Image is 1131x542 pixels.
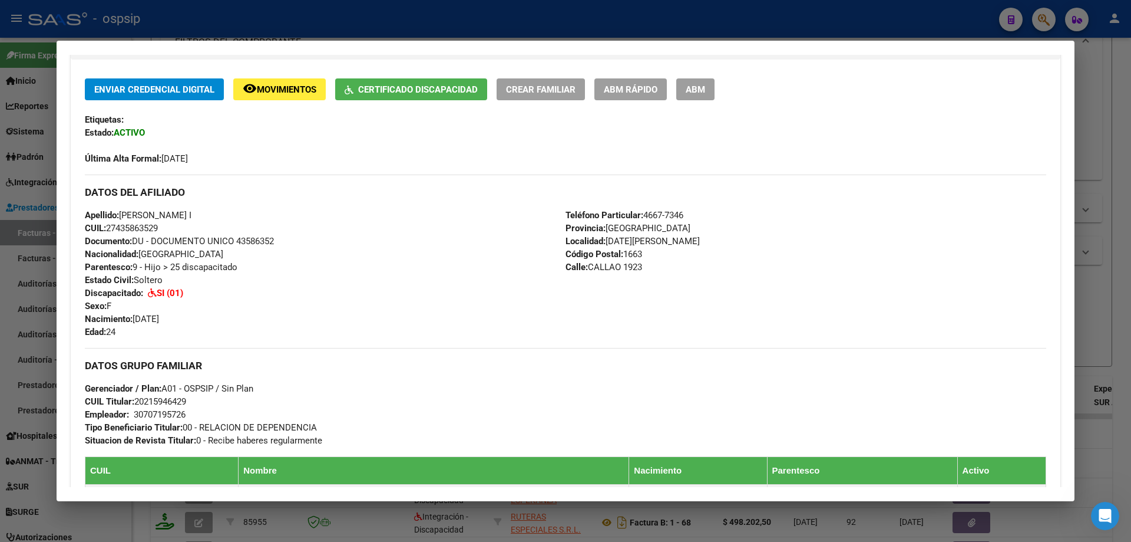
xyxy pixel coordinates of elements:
[565,223,690,234] span: [GEOGRAPHIC_DATA]
[676,78,715,100] button: ABM
[85,327,106,337] strong: Edad:
[85,314,133,324] strong: Nacimiento:
[85,249,223,259] span: [GEOGRAPHIC_DATA]
[85,435,322,446] span: 0 - Recibe haberes regularmente
[85,396,186,407] span: 20215946429
[85,422,183,433] strong: Tipo Beneficiario Titular:
[85,383,253,394] span: A01 - OSPSIP / Sin Plan
[565,249,642,259] span: 1663
[85,210,191,221] span: [PERSON_NAME] I
[629,485,767,514] td: [DATE]
[85,153,188,164] span: [DATE]
[85,457,239,485] th: CUIL
[594,78,667,100] button: ABM Rápido
[134,408,186,421] div: 30707195726
[565,210,683,221] span: 4667-7346
[257,84,316,95] span: Movimientos
[1091,502,1119,530] iframe: Intercom live chat
[686,84,705,95] span: ABM
[85,262,237,272] span: 9 - Hijo > 25 discapacitado
[85,359,1046,372] h3: DATOS GRUPO FAMILIAR
[565,262,588,272] strong: Calle:
[85,153,161,164] strong: Última Alta Formal:
[114,127,145,138] strong: ACTIVO
[85,210,119,221] strong: Apellido:
[565,236,606,247] strong: Localidad:
[85,186,1046,199] h3: DATOS DEL AFILIADO
[85,114,124,125] strong: Etiquetas:
[565,210,643,221] strong: Teléfono Particular:
[85,422,317,433] span: 00 - RELACION DE DEPENDENCIA
[85,127,114,138] strong: Estado:
[243,81,257,96] mat-icon: remove_red_eye
[957,457,1046,485] th: Activo
[565,262,642,272] span: CALLAO 1923
[157,288,183,298] strong: SI (01)
[565,223,606,234] strong: Provincia:
[85,327,115,337] span: 24
[767,457,957,485] th: Parentesco
[565,236,700,247] span: [DATE][PERSON_NAME]
[85,78,224,100] button: Enviar Credencial Digital
[85,396,134,407] strong: CUIL Titular:
[85,275,134,285] strong: Estado Civil:
[85,383,161,394] strong: Gerenciador / Plan:
[94,84,214,95] span: Enviar Credencial Digital
[233,78,326,100] button: Movimientos
[85,262,133,272] strong: Parentesco:
[239,485,629,514] td: [PERSON_NAME] - [PERSON_NAME]
[85,236,132,247] strong: Documento:
[565,249,623,259] strong: Código Postal:
[506,84,576,95] span: Crear Familiar
[85,409,129,420] strong: Empleador:
[85,236,274,247] span: DU - DOCUMENTO UNICO 43586352
[629,457,767,485] th: Nacimiento
[358,84,478,95] span: Certificado Discapacidad
[604,84,657,95] span: ABM Rápido
[85,223,106,234] strong: CUIL:
[85,249,138,259] strong: Nacionalidad:
[85,275,163,285] span: Soltero
[85,314,159,324] span: [DATE]
[85,435,196,446] strong: Situacion de Revista Titular:
[85,223,158,234] span: 27435863529
[85,301,111,311] span: F
[335,78,487,100] button: Certificado Discapacidad
[85,301,107,311] strong: Sexo:
[767,485,957,514] td: 0 - Titular
[497,78,585,100] button: Crear Familiar
[239,457,629,485] th: Nombre
[85,288,143,298] strong: Discapacitado:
